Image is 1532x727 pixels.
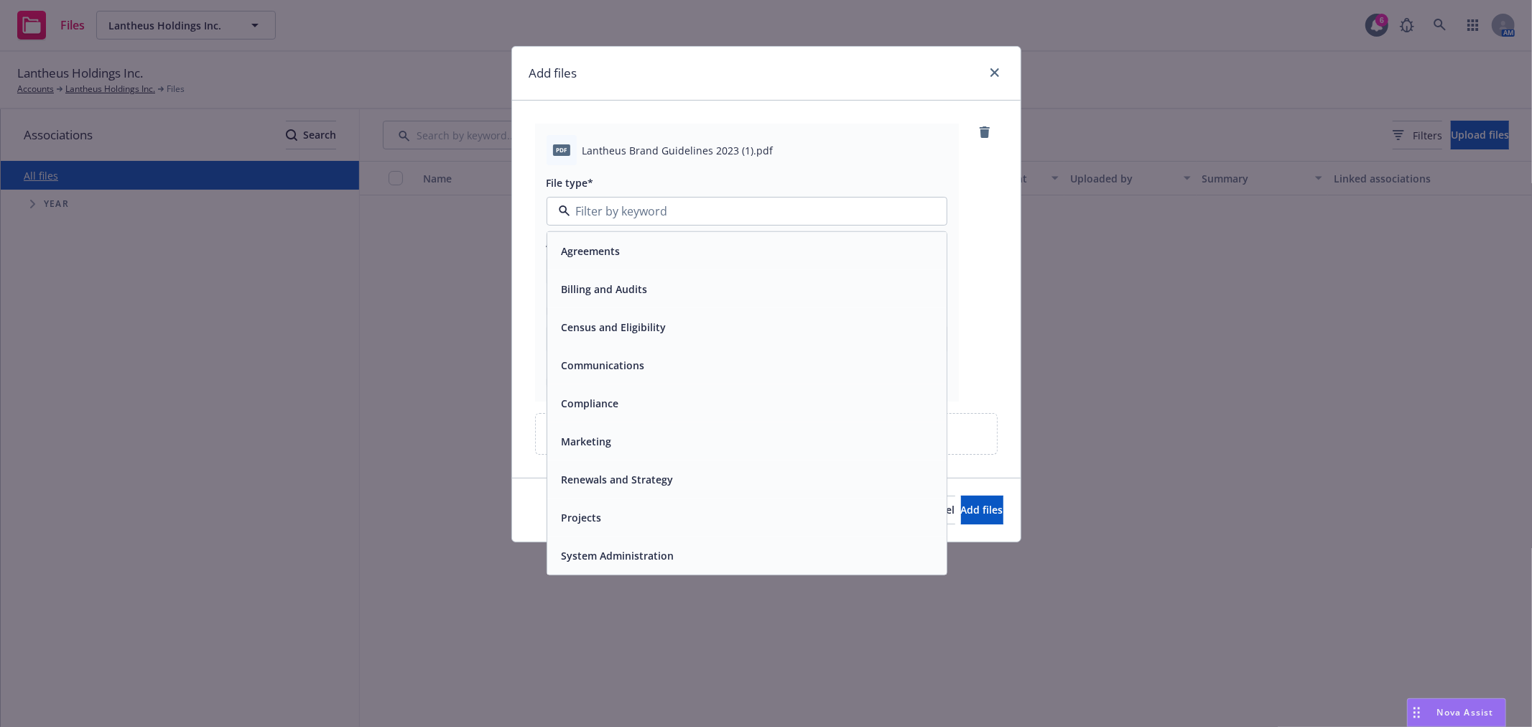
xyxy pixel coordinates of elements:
button: Add files [961,496,1003,524]
button: Billing and Audits [562,282,648,297]
span: File type* [547,176,594,190]
h1: Add files [529,64,577,83]
button: Census and Eligibility [562,320,667,335]
span: Lantheus Brand Guidelines 2023 (1).pdf [582,143,774,158]
a: remove [976,124,993,141]
button: Marketing [562,434,612,449]
button: Compliance [562,396,619,411]
span: pdf [553,144,570,155]
button: Communications [562,358,645,373]
div: Upload new files [535,413,998,455]
div: Drag to move [1408,699,1426,726]
button: Projects [562,510,602,525]
button: System Administration [562,548,674,563]
button: Nova Assist [1407,698,1506,727]
a: close [986,64,1003,81]
input: Filter by keyword [570,203,918,220]
span: Add files [961,503,1003,517]
button: Agreements [562,244,621,259]
button: Renewals and Strategy [562,472,674,487]
span: Nova Assist [1437,706,1494,718]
